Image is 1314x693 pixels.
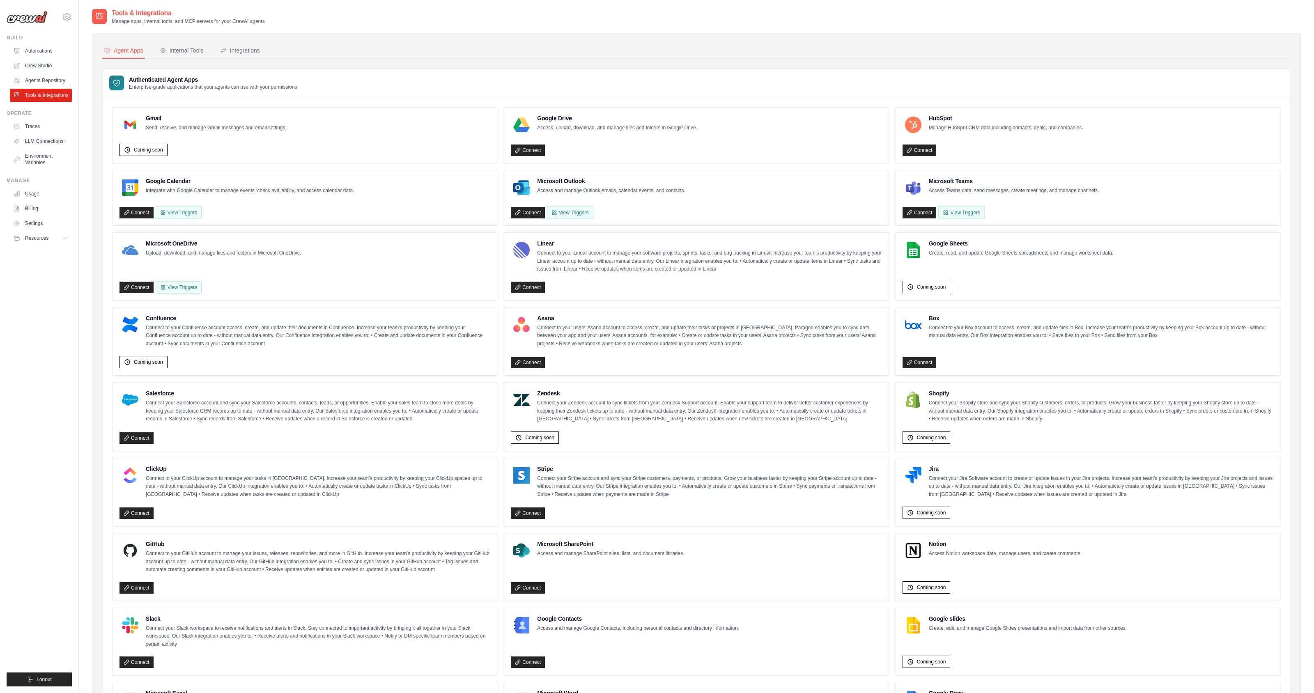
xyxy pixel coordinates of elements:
img: Google Calendar Logo [122,179,138,196]
h4: Google slides [929,615,1127,623]
p: Access and manage Outlook emails, calendar events, and contacts. [537,187,685,195]
p: Send, receive, and manage Gmail messages and email settings. [146,124,287,132]
h2: Tools & Integrations [112,8,265,18]
a: Connect [511,357,545,368]
h4: Microsoft Outlook [537,177,685,185]
p: Access Teams data, send messages, create meetings, and manage channels. [929,187,1099,195]
a: Connect [119,656,154,668]
a: Connect [511,282,545,293]
p: Create, read, and update Google Sheets spreadsheets and manage worksheet data. [929,249,1114,257]
img: Microsoft Outlook Logo [513,179,530,196]
h4: ClickUp [146,465,490,473]
span: Coming soon [134,359,163,365]
img: Microsoft SharePoint Logo [513,542,530,559]
img: Notion Logo [905,542,921,559]
span: Logout [37,676,52,683]
a: Connect [119,507,154,519]
a: Crew Studio [10,59,72,72]
img: Logo [7,11,48,23]
a: Usage [10,187,72,200]
img: Linear Logo [513,242,530,258]
h4: Microsoft SharePoint [537,540,684,548]
p: Connect to your users’ Asana account to access, create, and update their tasks or projects in [GE... [537,324,882,348]
a: Connect [511,582,545,594]
h4: Slack [146,615,490,623]
img: HubSpot Logo [905,117,921,133]
span: Coming soon [917,584,946,591]
a: LLM Connections [10,135,72,148]
button: Integrations [218,43,262,59]
p: Access and manage SharePoint sites, lists, and document libraries. [537,550,684,558]
p: Connect your Stripe account and sync your Stripe customers, payments, or products. Grow your busi... [537,475,882,499]
h4: Asana [537,314,882,322]
p: Connect to your GitHub account to manage your issues, releases, repositories, and more in GitHub.... [146,550,490,574]
a: Connect [511,145,545,156]
div: Operate [7,110,72,117]
img: GitHub Logo [122,542,138,559]
a: Automations [10,44,72,57]
h4: Gmail [146,114,287,122]
p: Access and manage Google Contacts, including personal contacts and directory information. [537,624,739,633]
img: Shopify Logo [905,392,921,408]
span: Coming soon [917,434,946,441]
h4: Google Calendar [146,177,354,185]
p: Integrate with Google Calendar to manage events, check availability, and access calendar data. [146,187,354,195]
h3: Authenticated Agent Apps [129,76,297,84]
img: Gmail Logo [122,117,138,133]
img: Google Contacts Logo [513,617,530,633]
h4: Microsoft OneDrive [146,239,301,248]
img: Box Logo [905,317,921,333]
h4: Shopify [929,389,1273,397]
img: Confluence Logo [122,317,138,333]
a: Tools & Integrations [10,89,72,102]
p: Create, edit, and manage Google Slides presentations and import data from other sources. [929,624,1127,633]
p: Connect your Slack workspace to receive notifications and alerts in Slack. Stay connected to impo... [146,624,490,649]
span: Coming soon [917,659,946,665]
a: Connect [511,507,545,519]
span: Coming soon [917,509,946,516]
span: Coming soon [917,284,946,290]
a: Agents Repository [10,74,72,87]
img: Zendesk Logo [513,392,530,408]
button: Resources [10,232,72,245]
h4: GitHub [146,540,490,548]
button: Internal Tools [158,43,205,59]
img: Google Sheets Logo [905,242,921,258]
img: Stripe Logo [513,467,530,484]
: View Triggers [547,207,593,219]
h4: Box [929,314,1273,322]
div: Build [7,34,72,41]
span: Coming soon [525,434,554,441]
span: Resources [25,235,48,241]
p: Manage HubSpot CRM data including contacts, deals, and companies. [929,124,1083,132]
span: Coming soon [134,147,163,153]
p: Upload, download, and manage files and folders in Microsoft OneDrive. [146,249,301,257]
button: Logout [7,672,72,686]
h4: Zendesk [537,389,882,397]
h4: Jira [929,465,1273,473]
p: Access, upload, download, and manage files and folders in Google Drive. [537,124,697,132]
h4: Google Contacts [537,615,739,623]
a: Connect [119,207,154,218]
h4: HubSpot [929,114,1083,122]
p: Manage apps, internal tools, and MCP servers for your CrewAI agents [112,18,265,25]
h4: Google Drive [537,114,697,122]
a: Environment Variables [10,149,72,169]
a: Connect [119,432,154,444]
a: Connect [119,282,154,293]
img: Google Drive Logo [513,117,530,133]
a: Connect [119,582,154,594]
a: Billing [10,202,72,215]
a: Connect [903,357,937,368]
p: Access Notion workspace data, manage users, and create comments. [929,550,1082,558]
p: Connect to your Confluence account access, create, and update their documents in Confluence. Incr... [146,324,490,348]
a: Traces [10,120,72,133]
p: Connect your Zendesk account to sync tickets from your Zendesk Support account. Enable your suppo... [537,399,882,423]
a: Connect [511,656,545,668]
img: Google slides Logo [905,617,921,633]
button: View Triggers [156,207,202,219]
img: ClickUp Logo [122,467,138,484]
p: Connect to your Linear account to manage your software projects, sprints, tasks, and bug tracking... [537,249,882,273]
a: Connect [511,207,545,218]
div: Agent Apps [104,46,143,55]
